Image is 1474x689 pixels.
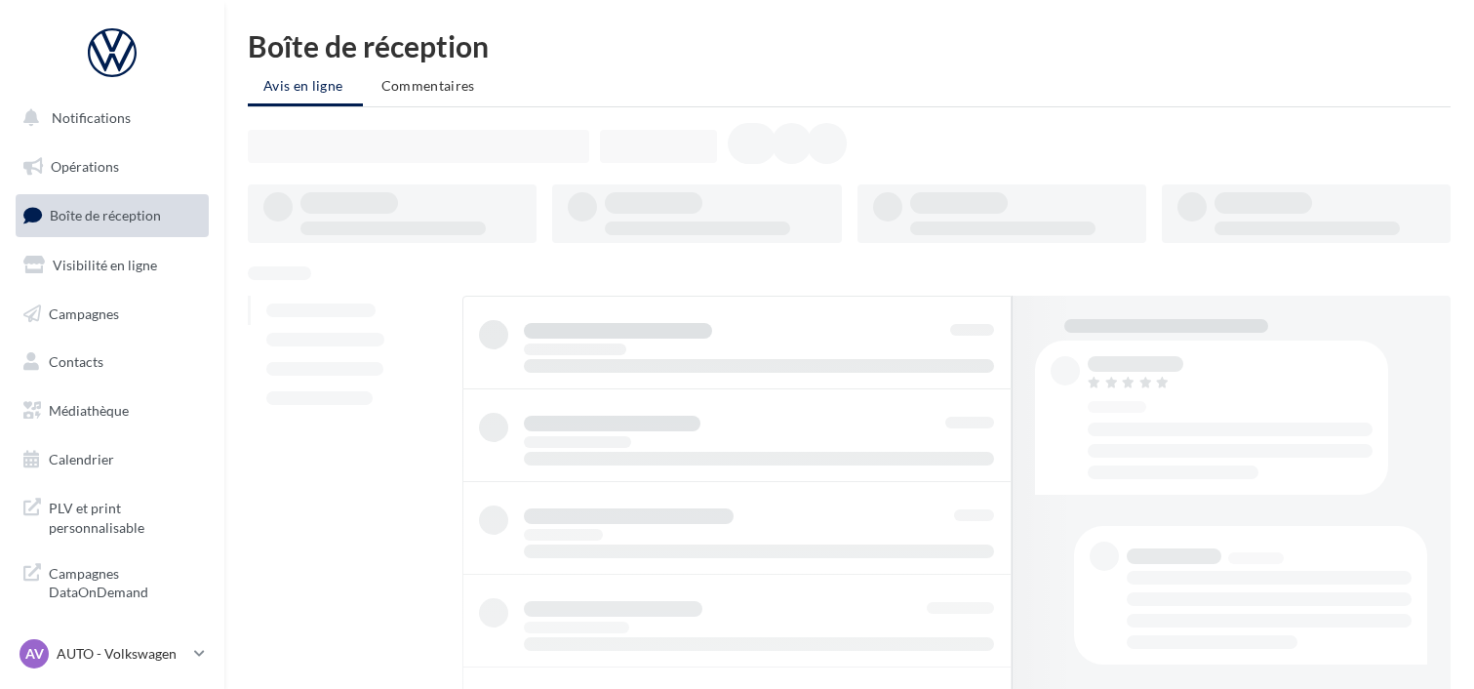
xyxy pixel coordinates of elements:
[12,439,213,480] a: Calendrier
[381,77,475,94] span: Commentaires
[12,245,213,286] a: Visibilité en ligne
[12,487,213,545] a: PLV et print personnalisable
[12,294,213,335] a: Campagnes
[12,552,213,610] a: Campagnes DataOnDemand
[12,194,213,236] a: Boîte de réception
[16,635,209,672] a: AV AUTO - Volkswagen
[12,98,205,139] button: Notifications
[49,402,129,419] span: Médiathèque
[52,109,131,126] span: Notifications
[50,207,161,223] span: Boîte de réception
[57,644,186,664] p: AUTO - Volkswagen
[12,342,213,383] a: Contacts
[49,353,103,370] span: Contacts
[49,495,201,537] span: PLV et print personnalisable
[25,644,44,664] span: AV
[248,31,1451,61] div: Boîte de réception
[49,560,201,602] span: Campagnes DataOnDemand
[51,158,119,175] span: Opérations
[49,304,119,321] span: Campagnes
[53,257,157,273] span: Visibilité en ligne
[12,390,213,431] a: Médiathèque
[49,451,114,467] span: Calendrier
[12,146,213,187] a: Opérations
